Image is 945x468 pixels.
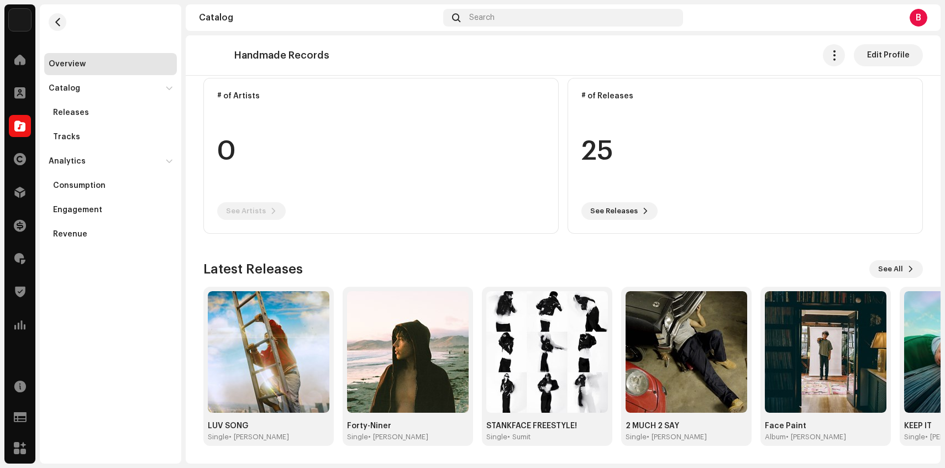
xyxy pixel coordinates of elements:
[469,13,495,22] span: Search
[203,44,225,66] img: 557f6cf0-ca6f-41a3-af97-d37e78f685f1
[49,60,86,69] div: Overview
[910,9,927,27] div: B
[581,202,658,220] button: See Releases
[199,13,439,22] div: Catalog
[53,108,89,117] div: Releases
[53,133,80,141] div: Tracks
[765,422,886,430] div: Face Paint
[53,206,102,214] div: Engagement
[44,175,177,197] re-m-nav-item: Consumption
[854,44,923,66] button: Edit Profile
[626,291,747,413] img: 45d4f709-c48e-4ae0-ac54-664b8adedb74
[44,126,177,148] re-m-nav-item: Tracks
[44,53,177,75] re-m-nav-item: Overview
[53,181,106,190] div: Consumption
[486,291,608,413] img: 36441832-935d-4f0c-99ff-f91d6a63b052
[626,422,747,430] div: 2 MUCH 2 SAY
[878,258,903,280] span: See All
[234,50,329,61] p: Handmade Records
[786,433,846,441] div: • [PERSON_NAME]
[53,230,87,239] div: Revenue
[486,433,507,441] div: Single
[208,433,229,441] div: Single
[368,433,428,441] div: • [PERSON_NAME]
[626,433,647,441] div: Single
[49,157,86,166] div: Analytics
[904,433,925,441] div: Single
[486,422,608,430] div: STANKFACE FREESTYLE!
[44,77,177,148] re-m-nav-dropdown: Catalog
[208,422,329,430] div: LUV SONG
[44,199,177,221] re-m-nav-item: Engagement
[9,9,31,31] img: acab2465-393a-471f-9647-fa4d43662784
[347,422,469,430] div: Forty-Niner
[208,291,329,413] img: e3fccb3d-226c-42b1-8d2b-91e146d3dec2
[765,291,886,413] img: a7c2be0d-4fab-4128-b1e8-f77132f7201e
[347,433,368,441] div: Single
[507,433,531,441] div: • Sumit
[647,433,707,441] div: • [PERSON_NAME]
[869,260,923,278] button: See All
[765,433,786,441] div: Album
[590,200,638,222] span: See Releases
[44,102,177,124] re-m-nav-item: Releases
[568,78,923,234] re-o-card-data: # of Releases
[44,150,177,245] re-m-nav-dropdown: Analytics
[203,78,559,234] re-o-card-data: # of Artists
[49,84,80,93] div: Catalog
[347,291,469,413] img: ae6215cf-5b18-43a3-bf8a-10f1dd10a501
[44,223,177,245] re-m-nav-item: Revenue
[867,44,910,66] span: Edit Profile
[203,260,303,278] h3: Latest Releases
[229,433,289,441] div: • [PERSON_NAME]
